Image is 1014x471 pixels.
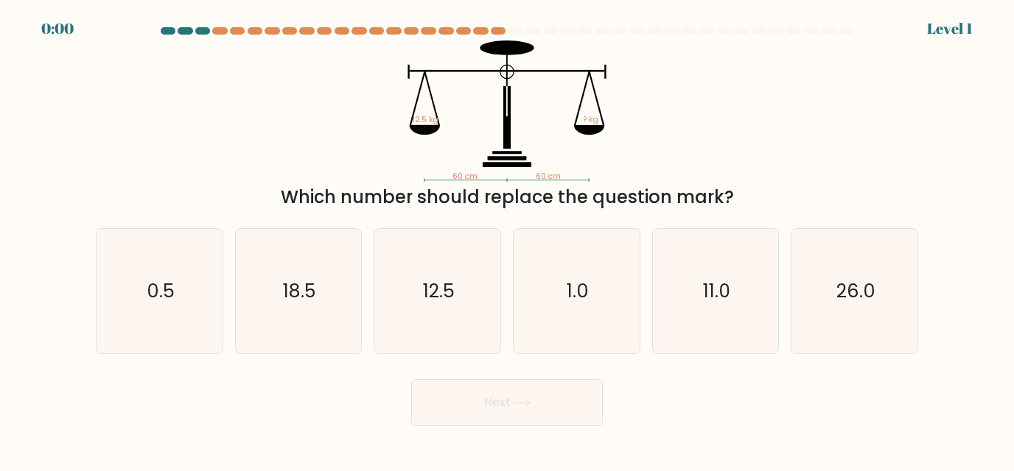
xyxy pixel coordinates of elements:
[413,114,438,125] tspan: 12.5 kg
[105,184,909,210] div: Which number should replace the question mark?
[423,278,455,304] text: 12.5
[703,278,731,304] text: 11.0
[536,171,561,182] tspan: 60 cm
[584,114,598,125] tspan: ? kg
[283,278,316,304] text: 18.5
[147,278,175,304] text: 0.5
[41,18,74,40] div: 0:00
[452,171,478,182] tspan: 60 cm
[567,278,589,304] text: 1.0
[927,18,973,40] div: Level 1
[411,379,603,426] button: Next
[836,278,875,304] text: 26.0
